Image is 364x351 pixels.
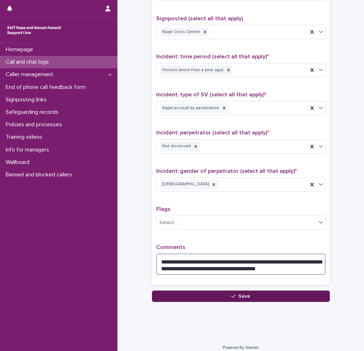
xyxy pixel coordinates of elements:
[3,71,59,78] p: Caller management
[3,134,48,140] p: Training videos
[156,16,243,21] span: Signposted (select all that apply)
[152,291,330,302] button: Save
[3,109,64,116] p: Safeguarding records
[3,171,78,178] p: Banned and blocked callers
[160,103,220,113] div: Rape/assault by penetration
[3,46,39,53] p: Homepage
[159,219,177,227] div: Select...
[6,23,63,37] img: rhQMoQhaT3yELyF149Cw
[3,147,55,153] p: Info for managers
[160,142,192,151] div: Not disclosed
[156,92,266,97] span: Incident: type of SV (select all that apply)
[160,27,201,37] div: Rape Crisis Centre
[3,121,68,128] p: Policies and processes
[156,168,297,174] span: Incident: gender of perpetrator (select all that apply)
[3,96,52,103] p: Signposting links
[156,206,170,212] span: Flags
[223,345,259,350] a: Powered By Stacker
[3,59,54,65] p: Call and chat logs
[156,130,269,135] span: Incident: perpetrator (select all that apply)
[156,244,185,250] span: Comments
[160,65,225,75] div: Historic (more than a year ago)
[3,159,35,166] p: Wallboard
[238,294,250,299] span: Save
[160,180,210,189] div: [DEMOGRAPHIC_DATA]
[156,54,269,59] span: Incident: time period (select all that apply)
[3,84,91,91] p: End of phone call feedback form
